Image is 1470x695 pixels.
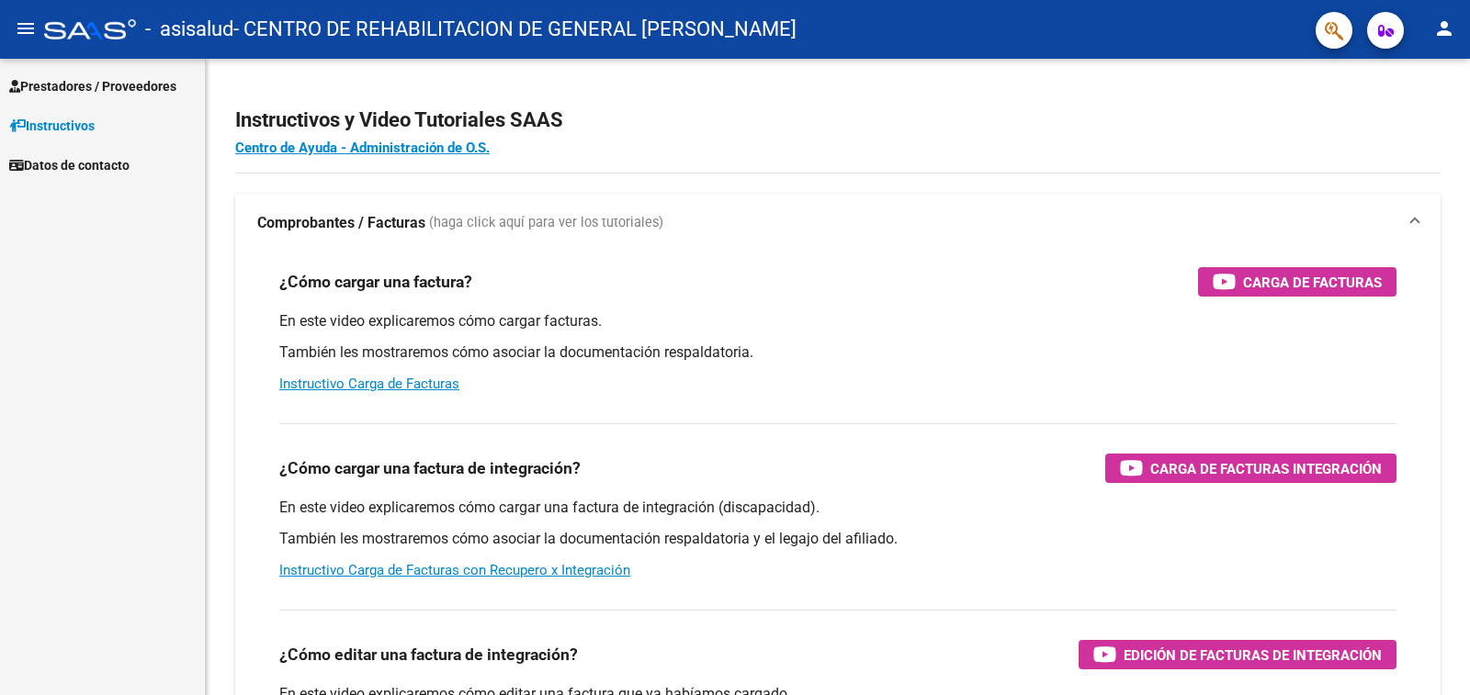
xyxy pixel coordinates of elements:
strong: Comprobantes / Facturas [257,213,425,233]
p: En este video explicaremos cómo cargar facturas. [279,311,1396,331]
a: Instructivo Carga de Facturas [279,376,459,392]
button: Carga de Facturas [1198,267,1396,297]
mat-icon: person [1433,17,1455,39]
mat-expansion-panel-header: Comprobantes / Facturas (haga click aquí para ver los tutoriales) [235,194,1441,252]
button: Carga de Facturas Integración [1105,454,1396,483]
span: Instructivos [9,116,95,136]
p: En este video explicaremos cómo cargar una factura de integración (discapacidad). [279,498,1396,518]
h3: ¿Cómo cargar una factura de integración? [279,455,581,481]
span: Carga de Facturas Integración [1150,457,1382,480]
span: Carga de Facturas [1243,271,1382,294]
h2: Instructivos y Video Tutoriales SAAS [235,103,1441,138]
p: También les mostraremos cómo asociar la documentación respaldatoria. [279,342,1396,363]
h3: ¿Cómo cargar una factura? [279,269,472,295]
p: También les mostraremos cómo asociar la documentación respaldatoria y el legajo del afiliado. [279,529,1396,549]
a: Instructivo Carga de Facturas con Recupero x Integración [279,562,630,578]
a: Centro de Ayuda - Administración de O.S. [235,140,490,156]
h3: ¿Cómo editar una factura de integración? [279,642,578,667]
button: Edición de Facturas de integración [1079,640,1396,669]
span: - CENTRO DE REHABILITACION DE GENERAL [PERSON_NAME] [233,9,797,50]
span: Edición de Facturas de integración [1124,644,1382,667]
span: - asisalud [145,9,233,50]
span: Datos de contacto [9,155,130,175]
mat-icon: menu [15,17,37,39]
iframe: Intercom live chat [1408,633,1452,677]
span: (haga click aquí para ver los tutoriales) [429,213,663,233]
span: Prestadores / Proveedores [9,76,176,96]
